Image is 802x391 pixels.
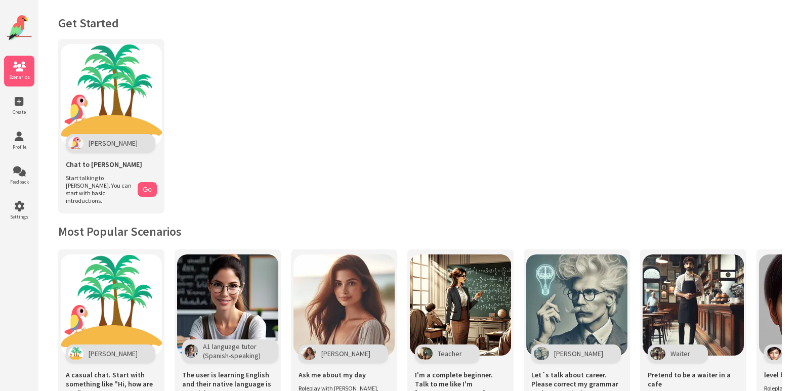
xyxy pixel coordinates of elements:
img: Chat with Polly [61,44,162,145]
h1: Get Started [58,15,782,31]
span: level b1 [764,370,788,379]
span: Settings [4,213,34,220]
span: [PERSON_NAME] [321,349,370,358]
span: Waiter [670,349,690,358]
img: Character [650,347,665,360]
img: Character [417,347,433,360]
img: Scenario Image [177,254,278,356]
img: Scenario Image [410,254,511,356]
img: Character [534,347,549,360]
span: Create [4,109,34,115]
button: Go [138,182,157,197]
span: Feedback [4,179,34,185]
img: Scenario Image [293,254,395,356]
span: Profile [4,144,34,150]
span: [PERSON_NAME] [89,139,138,148]
span: Pretend to be a waiter in a cafe [648,370,739,388]
img: Character [767,347,782,360]
img: Scenario Image [526,254,627,356]
span: Chat to [PERSON_NAME] [66,160,142,169]
h2: Most Popular Scenarios [58,224,782,239]
img: Character [68,347,83,360]
span: Start talking to [PERSON_NAME]. You can start with basic introductions. [66,174,133,204]
span: Ask me about my day [299,370,366,379]
img: Scenario Image [61,254,162,356]
span: Scenarios [4,74,34,80]
span: Teacher [438,349,462,358]
span: A1 language tutor (Spanish-speaking) [203,342,261,360]
span: [PERSON_NAME] [554,349,603,358]
img: Website Logo [7,15,32,40]
img: Character [301,347,316,360]
img: Polly [68,137,83,150]
span: [PERSON_NAME] [89,349,138,358]
img: Scenario Image [643,254,744,356]
img: Character [185,344,198,358]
